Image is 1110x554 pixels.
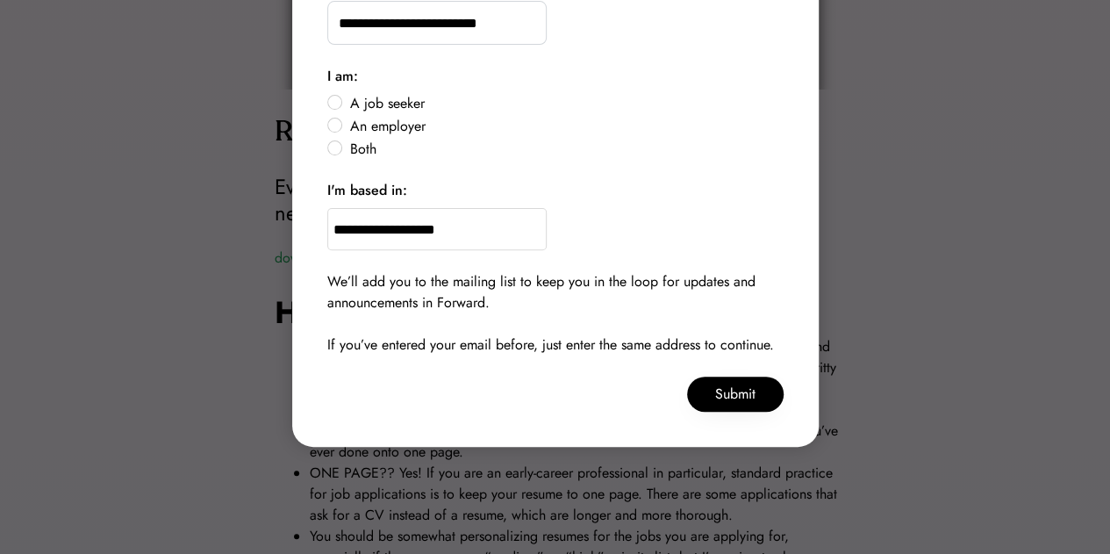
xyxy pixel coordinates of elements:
div: I'm based in: [327,180,407,201]
label: An employer [345,119,784,133]
div: I am: [327,66,358,87]
label: Both [345,142,784,156]
div: We’ll add you to the mailing list to keep you in the loop for updates and announcements in Forward. [327,271,784,313]
button: Submit [687,377,784,412]
label: A job seeker [345,97,784,111]
div: If you’ve entered your email before, just enter the same address to continue. [327,335,774,356]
